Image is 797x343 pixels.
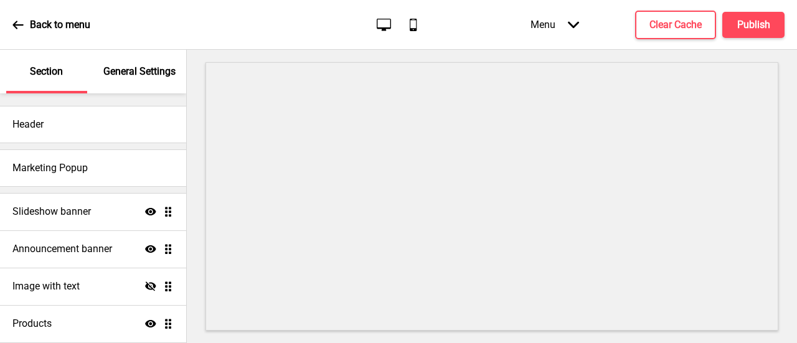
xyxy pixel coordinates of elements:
[12,118,44,131] h4: Header
[12,242,112,256] h4: Announcement banner
[12,280,80,293] h4: Image with text
[30,18,90,32] p: Back to menu
[737,18,770,32] h4: Publish
[722,12,785,38] button: Publish
[12,317,52,331] h4: Products
[649,18,702,32] h4: Clear Cache
[518,6,592,43] div: Menu
[30,65,63,78] p: Section
[103,65,176,78] p: General Settings
[635,11,716,39] button: Clear Cache
[12,205,91,218] h4: Slideshow banner
[12,161,88,175] h4: Marketing Popup
[12,8,90,42] a: Back to menu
